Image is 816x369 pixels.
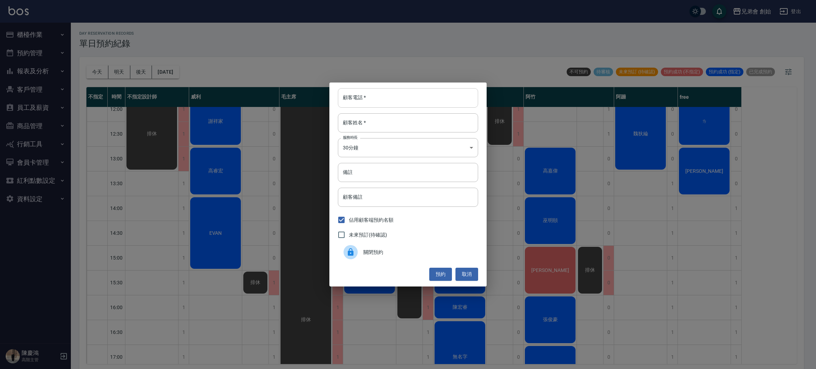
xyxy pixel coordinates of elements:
[343,135,358,140] label: 服務時長
[338,242,478,262] div: 關閉預約
[455,268,478,281] button: 取消
[363,249,472,256] span: 關閉預約
[338,138,478,157] div: 30分鐘
[349,216,393,224] span: 佔用顧客端預約名額
[429,268,452,281] button: 預約
[349,231,387,239] span: 未來預訂(待確認)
